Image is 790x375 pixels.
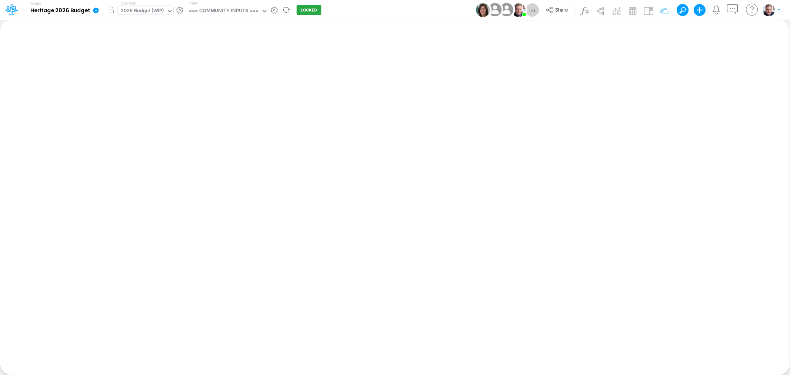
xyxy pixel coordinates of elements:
[30,7,90,14] b: Heritage 2026 Budget
[555,7,568,12] span: Share
[487,1,503,18] img: User Image Icon
[297,5,321,15] button: LOCKED
[712,6,721,14] a: Notifications
[511,3,526,17] img: User Image Icon
[529,8,536,13] span: + 31
[542,4,573,16] button: Share
[189,7,259,16] div: === COMMUNITY INPUTS ===
[30,1,41,6] label: Model
[189,0,198,6] label: View
[476,3,490,17] img: User Image Icon
[121,7,164,16] div: 2026 Budget (WIP)
[498,1,515,18] img: User Image Icon
[121,0,136,6] label: Scenario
